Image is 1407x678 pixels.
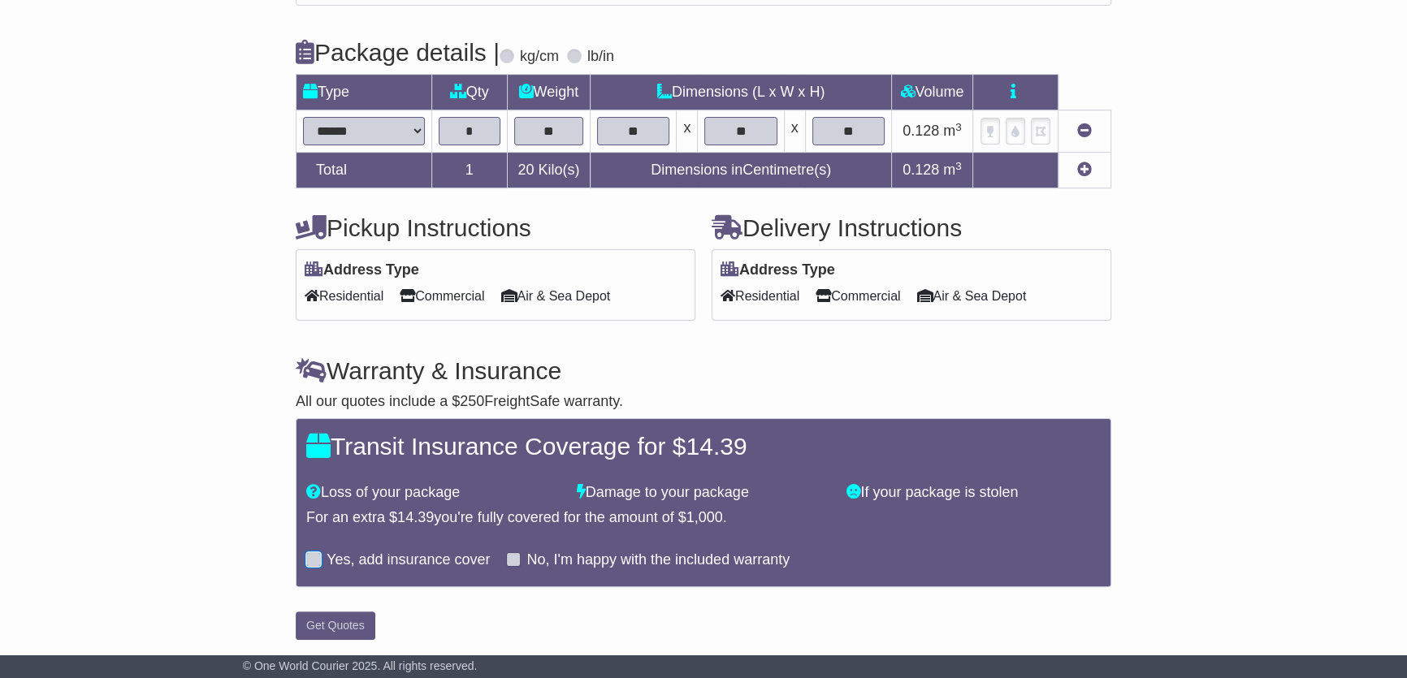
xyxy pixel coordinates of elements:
[686,433,747,460] span: 14.39
[591,153,892,188] td: Dimensions in Centimetre(s)
[917,283,1027,309] span: Air & Sea Depot
[955,121,962,133] sup: 3
[1077,162,1092,178] a: Add new item
[677,110,698,153] td: x
[297,153,432,188] td: Total
[955,160,962,172] sup: 3
[432,153,508,188] td: 1
[397,509,434,525] span: 14.39
[686,509,723,525] span: 1,000
[400,283,484,309] span: Commercial
[587,48,614,66] label: lb/in
[784,110,805,153] td: x
[432,75,508,110] td: Qty
[501,283,611,309] span: Air & Sea Depot
[721,261,835,279] label: Address Type
[903,123,939,139] span: 0.128
[891,75,972,110] td: Volume
[838,484,1109,502] div: If your package is stolen
[903,162,939,178] span: 0.128
[306,433,1101,460] h4: Transit Insurance Coverage for $
[296,611,375,640] button: Get Quotes
[943,162,962,178] span: m
[296,39,500,66] h4: Package details |
[306,509,1101,527] div: For an extra $ you're fully covered for the amount of $ .
[816,283,900,309] span: Commercial
[327,551,490,569] label: Yes, add insurance cover
[296,393,1111,411] div: All our quotes include a $ FreightSafe warranty.
[297,75,432,110] td: Type
[1077,123,1092,139] a: Remove this item
[296,214,695,241] h4: Pickup Instructions
[721,283,799,309] span: Residential
[526,551,790,569] label: No, I'm happy with the included warranty
[520,48,559,66] label: kg/cm
[517,162,534,178] span: 20
[943,123,962,139] span: m
[507,75,591,110] td: Weight
[460,393,484,409] span: 250
[305,283,383,309] span: Residential
[296,357,1111,384] h4: Warranty & Insurance
[507,153,591,188] td: Kilo(s)
[298,484,569,502] div: Loss of your package
[712,214,1111,241] h4: Delivery Instructions
[243,659,478,672] span: © One World Courier 2025. All rights reserved.
[591,75,892,110] td: Dimensions (L x W x H)
[305,261,419,279] label: Address Type
[569,484,839,502] div: Damage to your package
